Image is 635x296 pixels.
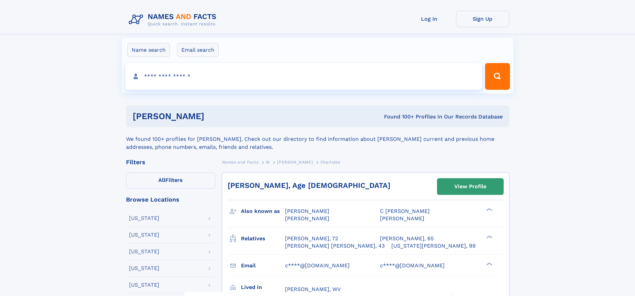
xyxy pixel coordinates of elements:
a: Log In [403,11,456,27]
div: [US_STATE] [129,266,159,271]
h3: Email [241,260,285,271]
label: Name search [127,43,170,57]
div: [US_STATE] [129,282,159,288]
a: [US_STATE][PERSON_NAME], 99 [391,242,476,250]
span: [PERSON_NAME], WV [285,286,341,292]
a: [PERSON_NAME], 72 [285,235,338,242]
span: M [266,160,270,165]
h3: Also known as [241,206,285,217]
span: [PERSON_NAME] [285,215,329,222]
a: Names and Facts [222,158,259,166]
label: Email search [177,43,219,57]
div: View Profile [454,179,486,194]
h3: Lived in [241,282,285,293]
span: [PERSON_NAME] [285,208,329,214]
div: [US_STATE] [129,232,159,238]
div: [US_STATE] [129,216,159,221]
div: ❯ [485,262,493,266]
span: C [PERSON_NAME] [380,208,430,214]
a: M [266,158,270,166]
label: Filters [126,173,215,189]
a: [PERSON_NAME], Age [DEMOGRAPHIC_DATA] [228,181,390,190]
div: Filters [126,159,215,165]
div: Browse Locations [126,197,215,203]
span: Charlotte [320,160,340,165]
h1: [PERSON_NAME] [133,112,294,120]
img: Logo Names and Facts [126,11,222,29]
div: [US_STATE] [129,249,159,254]
div: We found 100+ profiles for [PERSON_NAME]. Check out our directory to find information about [PERS... [126,127,509,151]
a: View Profile [437,179,503,195]
span: [PERSON_NAME] [380,215,424,222]
div: Found 100+ Profiles In Our Records Database [294,113,503,120]
a: [PERSON_NAME] [PERSON_NAME], 43 [285,242,385,250]
span: All [158,177,165,183]
h3: Relatives [241,233,285,244]
div: ❯ [485,208,493,212]
a: [PERSON_NAME], 65 [380,235,434,242]
input: search input [125,63,482,90]
a: [PERSON_NAME] [277,158,313,166]
button: Search Button [485,63,510,90]
div: ❯ [485,235,493,239]
a: Sign Up [456,11,509,27]
span: [PERSON_NAME] [277,160,313,165]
